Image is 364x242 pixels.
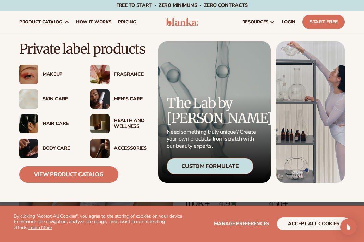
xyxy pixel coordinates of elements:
[90,65,148,84] a: Pink blooming flower. Fragrance
[19,89,38,109] img: Cream moisturizer swatch.
[167,96,262,126] p: The Lab by [PERSON_NAME]
[166,18,198,26] img: logo
[76,19,111,25] span: How It Works
[90,139,110,158] img: Female with makeup brush.
[214,220,269,227] span: Manage preferences
[16,11,73,33] a: product catalog
[282,19,295,25] span: LOGIN
[114,11,139,33] a: pricing
[276,41,345,183] img: Female in lab with equipment.
[43,96,77,102] div: Skin Care
[43,146,77,152] div: Body Care
[279,11,299,33] a: LOGIN
[116,2,248,9] span: Free to start · ZERO minimums · ZERO contracts
[19,166,118,183] a: View Product Catalog
[114,118,148,130] div: Health And Wellness
[43,121,77,127] div: Hair Care
[19,41,148,57] p: Private label products
[19,139,38,158] img: Male hand applying moisturizer.
[302,15,345,29] a: Start Free
[242,19,268,25] span: resources
[73,11,115,33] a: How It Works
[158,41,270,183] a: Microscopic product formula. The Lab by [PERSON_NAME] Need something truly unique? Create your ow...
[19,65,38,84] img: Female with glitter eye makeup.
[277,217,350,230] button: accept all cookies
[167,129,262,150] p: Need something truly unique? Create your own products from scratch with our beauty experts.
[340,219,357,235] div: Open Intercom Messenger
[19,89,77,109] a: Cream moisturizer swatch. Skin Care
[214,217,269,230] button: Manage preferences
[167,158,253,174] div: Custom Formulate
[90,89,110,109] img: Male holding moisturizer bottle.
[90,114,148,133] a: Candles and incense on table. Health And Wellness
[19,65,77,84] a: Female with glitter eye makeup. Makeup
[19,139,77,158] a: Male hand applying moisturizer. Body Care
[90,114,110,133] img: Candles and incense on table.
[19,19,62,25] span: product catalog
[19,114,77,133] a: Female hair pulled back with clips. Hair Care
[114,96,148,102] div: Men’s Care
[118,19,136,25] span: pricing
[90,89,148,109] a: Male holding moisturizer bottle. Men’s Care
[90,65,110,84] img: Pink blooming flower.
[114,72,148,77] div: Fragrance
[14,214,182,231] p: By clicking "Accept All Cookies", you agree to the storing of cookies on your device to enhance s...
[239,11,279,33] a: resources
[114,146,148,152] div: Accessories
[90,139,148,158] a: Female with makeup brush. Accessories
[28,224,52,231] a: Learn More
[43,72,77,77] div: Makeup
[19,114,38,133] img: Female hair pulled back with clips.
